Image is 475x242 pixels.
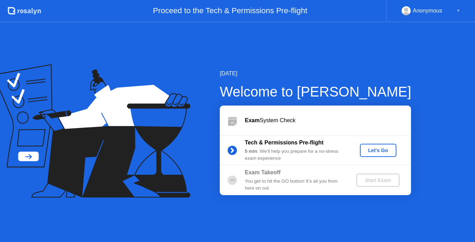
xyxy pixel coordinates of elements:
[359,177,396,183] div: Start Exam
[245,169,281,175] b: Exam Takeoff
[220,81,411,102] div: Welcome to [PERSON_NAME]
[220,69,411,78] div: [DATE]
[245,140,323,145] b: Tech & Permissions Pre-flight
[356,174,399,187] button: Start Exam
[245,117,260,123] b: Exam
[413,6,442,15] div: Anonymous
[245,149,257,154] b: 5 min
[457,6,460,15] div: ▼
[363,148,394,153] div: Let's Go
[245,148,345,162] div: : We’ll help you prepare for a no-stress exam experience
[245,178,345,192] div: You get to hit the GO button! It’s all you from here on out
[360,144,396,157] button: Let's Go
[245,116,411,125] div: System Check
